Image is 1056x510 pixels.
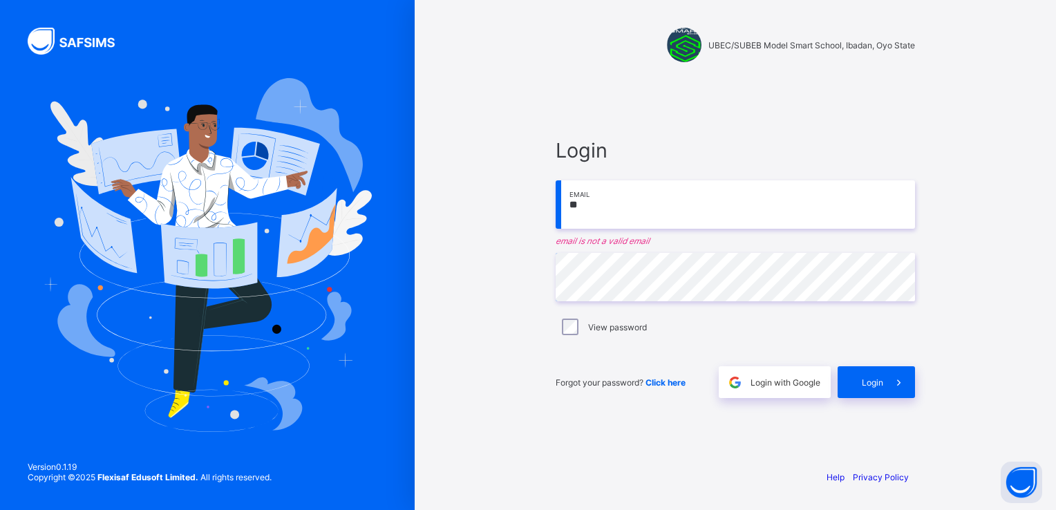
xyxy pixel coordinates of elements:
[708,40,915,50] span: UBEC/SUBEB Model Smart School, Ibadan, Oyo State
[751,377,820,388] span: Login with Google
[28,472,272,482] span: Copyright © 2025 All rights reserved.
[1001,462,1042,503] button: Open asap
[645,377,686,388] a: Click here
[827,472,845,482] a: Help
[28,462,272,472] span: Version 0.1.19
[97,472,198,482] strong: Flexisaf Edusoft Limited.
[556,377,686,388] span: Forgot your password?
[556,138,915,162] span: Login
[588,322,647,332] label: View password
[727,375,743,390] img: google.396cfc9801f0270233282035f929180a.svg
[43,78,372,432] img: Hero Image
[28,28,131,55] img: SAFSIMS Logo
[853,472,909,482] a: Privacy Policy
[556,236,915,246] em: email is not a valid email
[862,377,883,388] span: Login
